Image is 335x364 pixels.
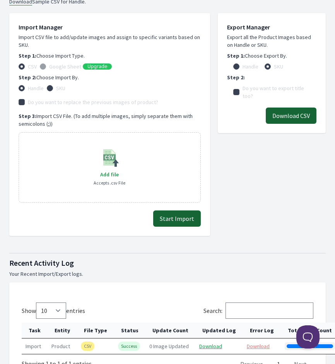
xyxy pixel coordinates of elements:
label: Google Sheet [49,63,81,70]
td: import [22,338,48,354]
p: Your Recent Import/Export logs. [9,270,326,278]
b: Step 1: [19,52,36,59]
th: Entity [48,323,77,338]
input: Search: [226,302,313,319]
label: Do you want to export title too? [243,84,310,100]
th: Error Log [243,323,281,338]
p: Choose Export By. [227,52,316,60]
label: Search: [203,307,313,314]
h1: Export Manager [227,22,316,32]
a: Download [199,343,222,350]
label: Show entries [22,307,85,314]
th: File Type [77,323,114,338]
b: Step 2: [19,74,36,81]
button: Start Import [153,210,201,227]
b: Step 1: [227,52,245,59]
p: Accepts .csv File [94,179,125,187]
p: Export all the Product Images based on Handle or SKU. [227,33,316,49]
b: Step 2: [227,74,245,81]
span: Success [118,342,140,351]
select: Showentries [36,302,66,319]
th: Status [114,323,145,338]
div: 100.00% [287,344,333,348]
span: CSV [81,342,94,351]
label: CSV [28,63,37,70]
iframe: Toggle Customer Support [296,325,320,349]
h1: Recent Activity Log [9,258,326,268]
p: Choose Import Type. [19,52,201,60]
p: Import CSV file to add/update images and assign to specific variants based on SKU. [19,33,201,49]
label: Handle [243,63,258,70]
span: Upgrade [87,63,107,70]
span: Add file [100,171,119,178]
th: Update Count [145,323,195,338]
td: product [48,338,77,354]
p: Choose Import By. [19,73,201,81]
label: Do you want to replace the previous images of product? [28,98,158,106]
h1: Import Manager [19,22,201,32]
th: Task [22,323,48,338]
label: SKU [274,63,283,70]
p: Import CSV File. (To add multiple images, simply separate them with semicolons (;)) [19,112,201,128]
label: Handle [28,84,44,92]
label: SKU [56,84,65,92]
button: Download CSV [266,108,316,124]
th: Updated Log [195,323,243,338]
b: Step 3: [19,113,36,120]
span: 0 Image Updated [149,343,189,350]
a: Download [247,343,270,350]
